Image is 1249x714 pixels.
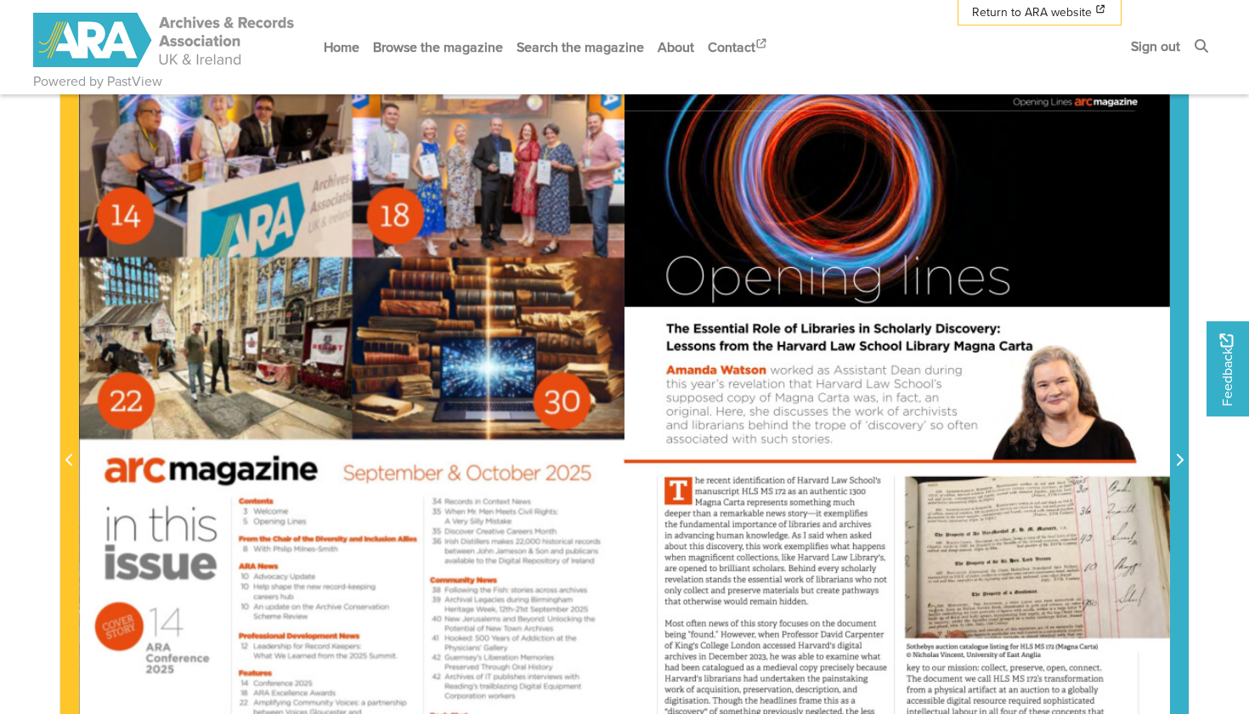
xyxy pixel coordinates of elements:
[510,25,651,70] a: Search the magazine
[972,3,1092,21] span: Return to ARA website
[1207,321,1249,416] a: Would you like to provide feedback?
[366,25,510,70] a: Browse the magazine
[1124,24,1187,69] a: Sign out
[33,3,297,77] a: ARA - ARC Magazine | Powered by PastView logo
[1217,334,1237,406] span: Feedback
[317,25,366,70] a: Home
[701,25,776,70] a: Contact
[33,13,297,67] img: ARA - ARC Magazine | Powered by PastView
[651,25,701,70] a: About
[33,71,162,92] a: Powered by PastView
